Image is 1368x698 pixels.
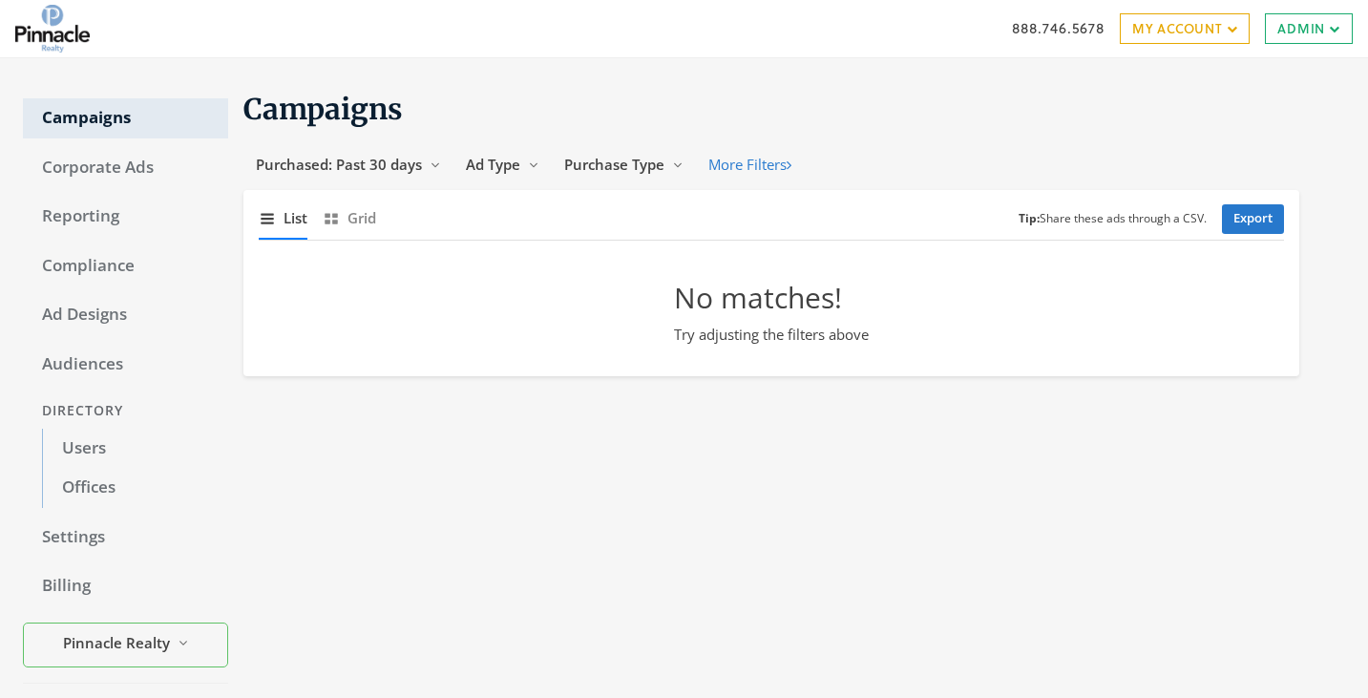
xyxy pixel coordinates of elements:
[696,147,804,182] button: More Filters
[284,207,307,229] span: List
[674,279,869,316] h2: No matches!
[466,155,520,174] span: Ad Type
[1265,13,1353,44] a: Admin
[1019,210,1207,228] small: Share these ads through a CSV.
[453,147,552,182] button: Ad Type
[564,155,664,174] span: Purchase Type
[1120,13,1250,44] a: My Account
[23,623,228,667] button: Pinnacle Realty
[243,91,403,127] span: Campaigns
[23,148,228,188] a: Corporate Ads
[63,632,170,654] span: Pinnacle Realty
[552,147,696,182] button: Purchase Type
[23,98,228,138] a: Campaigns
[42,468,228,508] a: Offices
[259,198,307,239] button: List
[23,295,228,335] a: Ad Designs
[1019,210,1040,226] b: Tip:
[23,345,228,385] a: Audiences
[347,207,376,229] span: Grid
[1222,204,1284,234] a: Export
[23,197,228,237] a: Reporting
[256,155,422,174] span: Purchased: Past 30 days
[23,246,228,286] a: Compliance
[323,198,376,239] button: Grid
[23,566,228,606] a: Billing
[15,5,90,53] img: Adwerx
[42,429,228,469] a: Users
[23,518,228,558] a: Settings
[674,324,869,346] p: Try adjusting the filters above
[243,147,453,182] button: Purchased: Past 30 days
[1012,18,1105,38] a: 888.746.5678
[23,393,228,429] div: Directory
